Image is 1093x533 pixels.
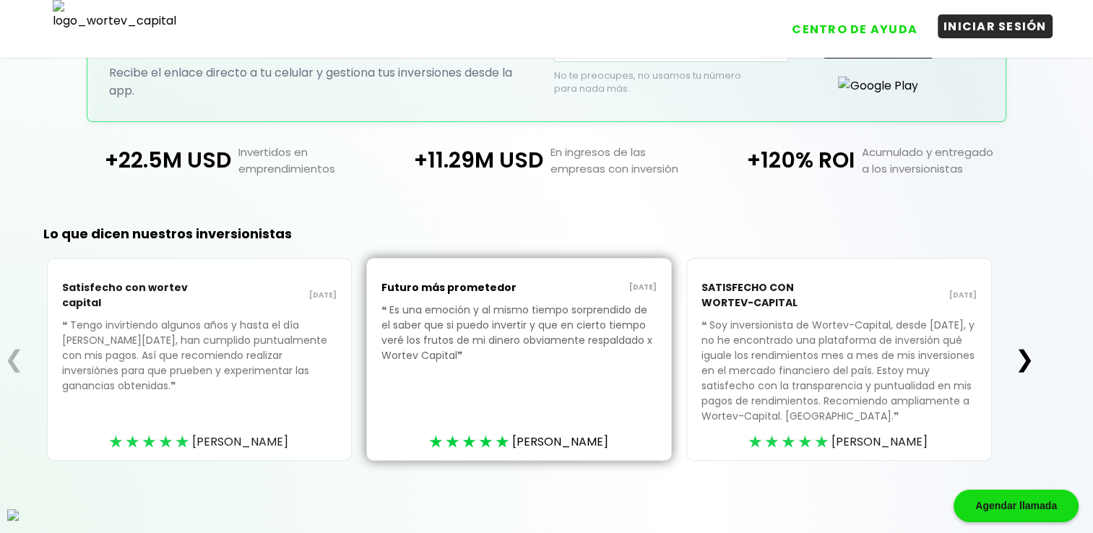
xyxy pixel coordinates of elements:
span: ❞ [894,409,902,423]
div: ★★★★★ [429,431,512,453]
p: Es una emoción y al mismo tiempo sorprendido de el saber que si puedo invertir y que en cierto ti... [381,303,657,385]
img: logos_whatsapp-icon.svg [7,509,19,521]
span: [PERSON_NAME] [192,433,288,451]
a: INICIAR SESIÓN [923,6,1053,41]
span: ❞ [457,348,465,363]
p: Acumulado y entregado a los inversionistas [855,144,1014,177]
img: Google Play [838,77,917,95]
p: No te preocupes, no usamos tu número para nada más. [553,69,765,95]
p: +22.5M USD [79,144,232,177]
p: +11.29M USD [391,144,543,177]
p: Satisfecho con wortev capital [62,273,199,318]
div: Agendar llamada [954,490,1079,522]
span: ❞ [170,378,178,393]
p: En ingresos de las empresas con inversión [543,144,702,177]
a: CENTRO DE AYUDA [772,6,923,41]
span: ❝ [381,303,389,317]
p: +120% ROI [702,144,855,177]
span: [PERSON_NAME] [512,433,608,451]
p: Invertidos en emprendimientos [231,144,391,177]
p: Recibe el enlace directo a tu celular y gestiona tus inversiones desde la app. [109,64,539,100]
span: [PERSON_NAME] [831,433,928,451]
p: [DATE] [199,290,337,301]
div: ★★★★★ [109,431,192,453]
p: [DATE] [519,282,657,293]
button: ❯ [1010,344,1038,373]
p: Tengo invirtiendo algunos años y hasta el día [PERSON_NAME][DATE], han cumplido puntualmente con ... [62,318,337,415]
p: Soy inversionista de Wortev-Capital, desde [DATE], y no he encontrado una plataforma de inversión... [701,318,977,446]
p: [DATE] [839,290,976,301]
button: CENTRO DE AYUDA [786,17,923,41]
span: ❝ [701,318,709,332]
div: ★★★★★ [748,431,831,453]
span: ❝ [62,318,70,332]
button: INICIAR SESIÓN [938,14,1053,38]
p: SATISFECHO CON WORTEV-CAPITAL [701,273,839,318]
p: Futuro más prometedor [381,273,519,303]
